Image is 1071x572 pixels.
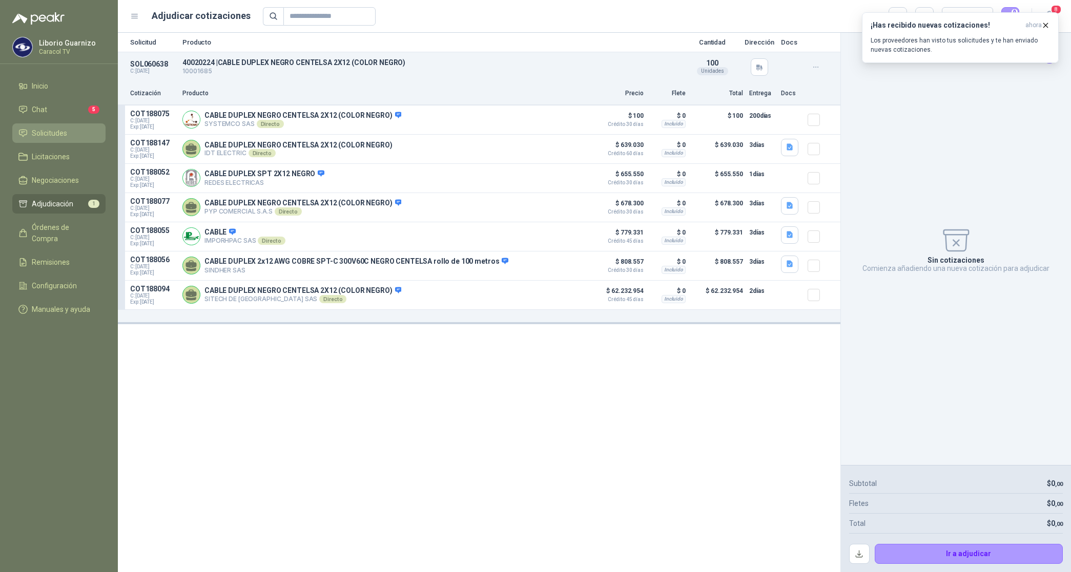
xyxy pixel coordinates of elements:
span: Exp: [DATE] [130,211,176,218]
a: Solicitudes [12,123,106,143]
span: C: [DATE] [130,147,176,153]
span: C: [DATE] [130,176,176,182]
p: COT188055 [130,226,176,235]
p: Dirección [744,39,775,46]
p: CABLE DUPLEX NEGRO CENTELSA 2X12 (COLOR NEGRO) [204,141,393,149]
div: Directo [275,207,302,216]
p: $ 808.557 [592,256,644,273]
p: Total [692,89,743,98]
span: Negociaciones [32,175,79,186]
span: Adjudicación [32,198,73,209]
p: $ 639.030 [592,139,644,156]
p: CABLE DUPLEX SPT 2X12 NEGRO [204,170,324,179]
p: CABLE DUPLEX NEGRO CENTELSA 2X12 (COLOR NEGRO) [204,286,401,295]
p: $ 0 [650,285,686,297]
span: C: [DATE] [130,293,176,299]
div: Incluido [662,149,686,157]
p: 200 días [749,110,775,122]
p: Entrega [749,89,775,98]
span: Exp: [DATE] [130,299,176,305]
p: Solicitud [130,39,176,46]
p: 2 días [749,285,775,297]
p: 1 días [749,168,775,180]
img: Logo peakr [12,12,65,25]
span: Crédito 45 días [592,297,644,302]
span: Remisiones [32,257,70,268]
span: C: [DATE] [130,118,176,124]
p: Comienza añadiendo una nueva cotización para adjudicar [862,264,1049,272]
p: Cotización [130,89,176,98]
span: 0 [1051,479,1063,488]
span: Solicitudes [32,128,67,139]
p: $ 0 [650,110,686,122]
p: $ 62.232.954 [692,285,743,305]
p: Los proveedores han visto tus solicitudes y te han enviado nuevas cotizaciones. [871,36,1050,54]
span: C: [DATE] [130,235,176,241]
span: Licitaciones [32,151,70,162]
p: CABLE DUPLEX 2x12 AWG COBRE SPT-C 300V60C NEGRO CENTELSA rollo de 100 metros [204,257,508,266]
span: C: [DATE] [130,264,176,270]
span: Chat [32,104,47,115]
div: Incluido [662,120,686,128]
p: Fletes [849,498,869,509]
div: Incluido [662,266,686,274]
span: 8 [1051,5,1062,14]
img: Company Logo [183,170,200,186]
span: Configuración [32,280,77,291]
p: Producto [182,39,681,46]
p: COT188077 [130,197,176,205]
p: $ 779.331 [692,226,743,247]
p: Liborio Guarnizo [39,39,103,47]
p: SOL060638 [130,60,176,68]
span: Crédito 30 días [592,268,644,273]
span: Exp: [DATE] [130,270,176,276]
p: COT188075 [130,110,176,118]
h3: ¡Has recibido nuevas cotizaciones! [871,21,1021,30]
span: Crédito 60 días [592,151,644,156]
p: PYP COMERCIAL S.A.S [204,207,401,216]
div: Incluido [662,237,686,245]
p: 3 días [749,139,775,151]
p: Total [849,518,866,529]
img: Company Logo [13,37,32,57]
div: Incluido [662,295,686,303]
p: SITECH DE [GEOGRAPHIC_DATA] SAS [204,295,401,303]
p: Cantidad [687,39,738,46]
a: Órdenes de Compra [12,218,106,248]
p: Docs [781,39,801,46]
a: Negociaciones [12,171,106,190]
p: C: [DATE] [130,68,176,74]
button: ¡Has recibido nuevas cotizaciones!ahora Los proveedores han visto tus solicitudes y te han enviad... [862,12,1059,63]
span: ,00 [1055,521,1063,527]
a: Chat5 [12,100,106,119]
span: 100 [706,59,718,67]
p: $ [1047,478,1063,489]
p: SYSTEMCO SAS [204,120,401,128]
p: Caracol TV [39,49,103,55]
p: $ 100 [592,110,644,127]
p: CABLE DUPLEX NEGRO CENTELSA 2X12 (COLOR NEGRO) [204,199,401,208]
p: $ 0 [650,197,686,209]
a: Configuración [12,276,106,295]
span: Crédito 30 días [592,209,644,215]
p: Producto [182,89,586,98]
p: CABLE [204,228,285,237]
span: ,00 [1055,481,1063,488]
span: 0 [1051,499,1063,507]
p: $ 655.550 [692,168,743,188]
p: SINDHER SAS [204,266,508,274]
p: 10001685 [182,67,681,76]
span: 1 [88,200,99,208]
span: Crédito 45 días [592,239,644,244]
p: 40020224 | CABLE DUPLEX NEGRO CENTELSA 2X12 (COLOR NEGRO) [182,58,681,67]
span: Exp: [DATE] [130,153,176,159]
img: Company Logo [183,228,200,245]
p: $ 678.300 [692,197,743,218]
p: Flete [650,89,686,98]
h1: Adjudicar cotizaciones [152,9,251,23]
div: Directo [257,120,284,128]
span: Manuales y ayuda [32,304,90,315]
p: 3 días [749,197,775,209]
p: $ 655.550 [592,168,644,185]
span: ahora [1025,21,1042,30]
